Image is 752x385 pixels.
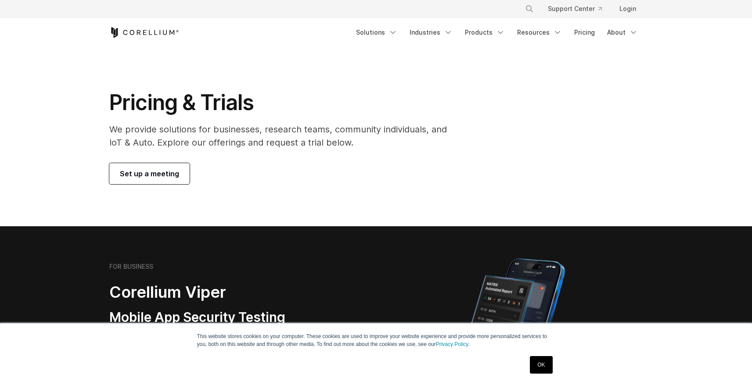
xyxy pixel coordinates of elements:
[612,1,643,17] a: Login
[109,89,459,116] h1: Pricing & Trials
[120,168,179,179] span: Set up a meeting
[512,25,567,40] a: Resources
[109,263,153,271] h6: FOR BUSINESS
[109,282,334,302] h2: Corellium Viper
[109,123,459,149] p: We provide solutions for businesses, research teams, community individuals, and IoT & Auto. Explo...
[522,1,537,17] button: Search
[460,25,510,40] a: Products
[109,27,179,38] a: Corellium Home
[109,309,334,326] h3: Mobile App Security Testing
[541,1,609,17] a: Support Center
[602,25,643,40] a: About
[404,25,458,40] a: Industries
[351,25,403,40] a: Solutions
[530,356,552,374] a: OK
[351,25,643,40] div: Navigation Menu
[197,332,555,348] p: This website stores cookies on your computer. These cookies are used to improve your website expe...
[569,25,600,40] a: Pricing
[436,341,470,347] a: Privacy Policy.
[515,1,643,17] div: Navigation Menu
[109,163,190,184] a: Set up a meeting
